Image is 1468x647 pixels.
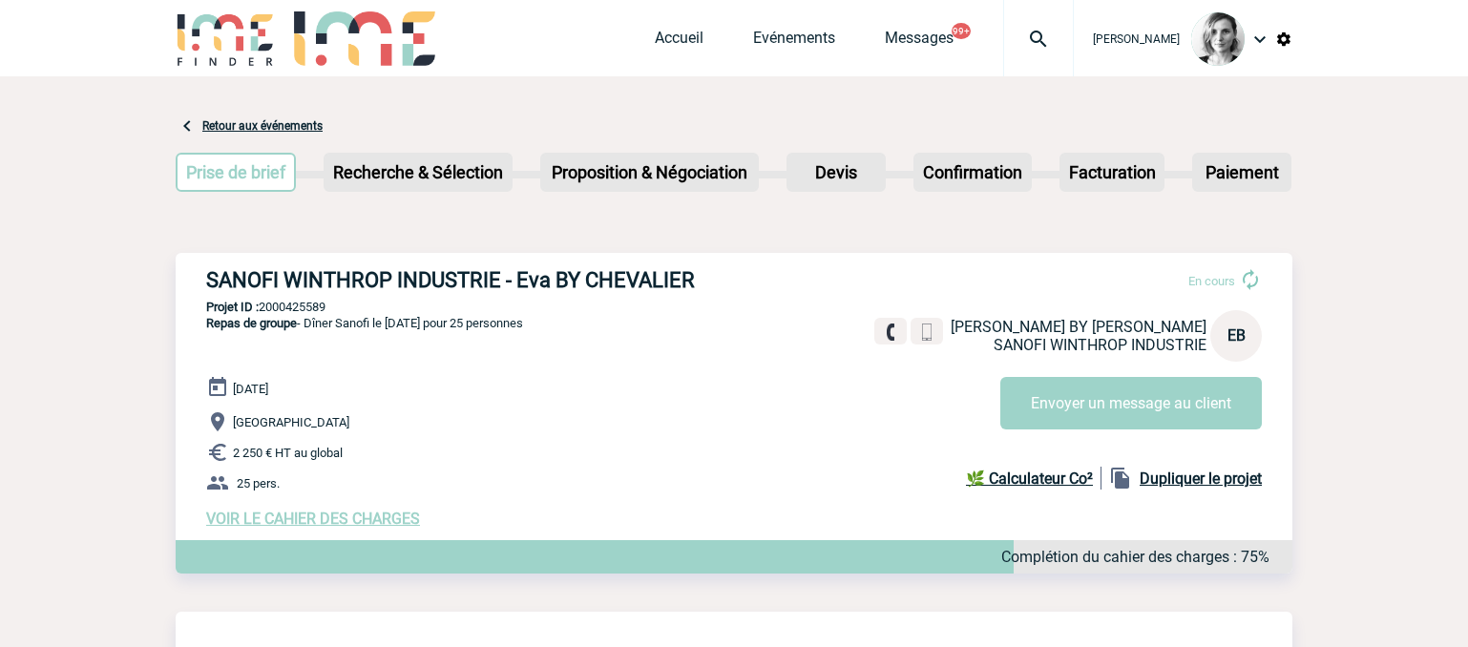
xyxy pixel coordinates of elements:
button: Envoyer un message au client [1000,377,1262,429]
p: Proposition & Négociation [542,155,757,190]
p: Devis [788,155,884,190]
span: 2 250 € HT au global [233,446,343,460]
h3: SANOFI WINTHROP INDUSTRIE - Eva BY CHEVALIER [206,268,779,292]
b: Projet ID : [206,300,259,314]
img: 103019-1.png [1191,12,1245,66]
span: [GEOGRAPHIC_DATA] [233,415,349,429]
span: [DATE] [233,382,268,396]
span: EB [1227,326,1246,344]
span: En cours [1188,274,1235,288]
p: Confirmation [915,155,1030,190]
b: Dupliquer le projet [1140,470,1262,488]
a: Accueil [655,29,703,55]
a: Evénements [753,29,835,55]
img: file_copy-black-24dp.png [1109,467,1132,490]
img: portable.png [918,323,935,341]
b: 🌿 Calculateur Co² [966,470,1093,488]
img: fixe.png [882,323,899,341]
span: [PERSON_NAME] [1093,32,1180,46]
span: Repas de groupe [206,316,297,330]
p: Prise de brief [178,155,294,190]
p: Facturation [1061,155,1164,190]
a: Messages [885,29,954,55]
img: IME-Finder [176,11,275,66]
a: Retour aux événements [202,119,323,133]
a: VOIR LE CAHIER DES CHARGES [206,510,420,528]
span: SANOFI WINTHROP INDUSTRIE [994,336,1206,354]
button: 99+ [952,23,971,39]
p: Recherche & Sélection [325,155,511,190]
a: 🌿 Calculateur Co² [966,467,1101,490]
p: 2000425589 [176,300,1292,314]
span: [PERSON_NAME] BY [PERSON_NAME] [951,318,1206,336]
p: Paiement [1194,155,1290,190]
span: 25 pers. [237,476,280,490]
span: - Dîner Sanofi le [DATE] pour 25 personnes [206,316,523,330]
